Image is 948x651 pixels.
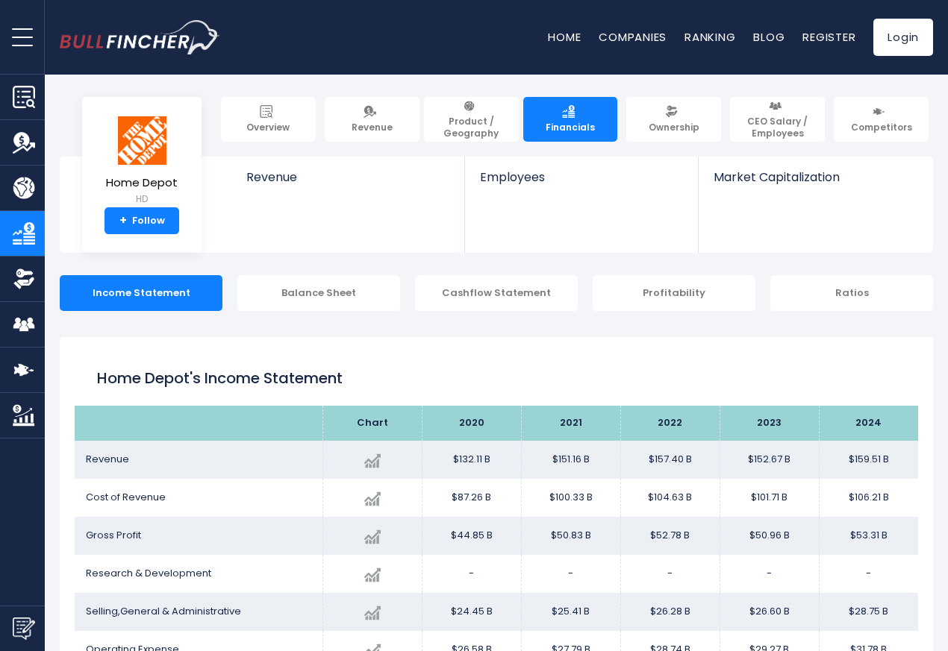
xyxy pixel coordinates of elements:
[86,528,141,542] span: Gross Profit
[221,97,316,142] a: Overview
[86,490,166,504] span: Cost of Revenue
[714,170,917,184] span: Market Capitalization
[415,275,578,311] div: Cashflow Statement
[753,29,785,45] a: Blog
[480,170,682,184] span: Employees
[851,122,912,133] span: Competitors
[422,555,521,593] td: -
[546,122,595,133] span: Financials
[521,517,620,555] td: $50.83 B
[730,97,825,142] a: CEO Salary / Employees
[521,479,620,517] td: $100.33 B
[119,214,127,227] strong: +
[352,122,393,133] span: Revenue
[737,116,818,139] span: CEO Salary / Employees
[422,517,521,555] td: $44.85 B
[325,97,420,142] a: Revenue
[422,479,521,517] td: $87.26 B
[521,593,620,631] td: $25.41 B
[521,555,620,593] td: -
[60,275,222,311] div: Income Statement
[231,157,465,210] a: Revenue
[246,170,450,184] span: Revenue
[620,441,720,479] td: $157.40 B
[720,593,819,631] td: $26.60 B
[422,593,521,631] td: $24.45 B
[873,19,933,56] a: Login
[699,157,932,210] a: Market Capitalization
[620,593,720,631] td: $26.28 B
[720,479,819,517] td: $101.71 B
[246,122,290,133] span: Overview
[819,517,918,555] td: $53.31 B
[322,406,422,441] th: Chart
[97,367,896,389] h1: Home Depot's Income Statement
[819,479,918,517] td: $106.21 B
[685,29,735,45] a: Ranking
[521,406,620,441] th: 2021
[819,555,918,593] td: -
[720,441,819,479] td: $152.67 B
[770,275,933,311] div: Ratios
[720,517,819,555] td: $50.96 B
[620,406,720,441] th: 2022
[105,207,179,234] a: +Follow
[620,479,720,517] td: $104.63 B
[422,441,521,479] td: $132.11 B
[13,268,35,290] img: Ownership
[802,29,855,45] a: Register
[593,275,755,311] div: Profitability
[465,157,697,210] a: Employees
[60,20,220,54] img: bullfincher logo
[86,566,211,580] span: Research & Development
[105,115,178,208] a: Home Depot HD
[60,20,220,54] a: Go to homepage
[106,177,178,189] span: Home Depot
[626,97,721,142] a: Ownership
[620,555,720,593] td: -
[834,97,929,142] a: Competitors
[521,441,620,479] td: $151.16 B
[599,29,667,45] a: Companies
[819,406,918,441] th: 2024
[819,593,918,631] td: $28.75 B
[523,97,618,142] a: Financials
[86,604,241,618] span: Selling,General & Administrative
[720,555,819,593] td: -
[237,275,400,311] div: Balance Sheet
[424,97,519,142] a: Product / Geography
[86,452,129,466] span: Revenue
[720,406,819,441] th: 2023
[431,116,512,139] span: Product / Geography
[819,441,918,479] td: $159.51 B
[620,517,720,555] td: $52.78 B
[422,406,521,441] th: 2020
[649,122,699,133] span: Ownership
[106,192,178,206] small: HD
[548,29,581,45] a: Home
